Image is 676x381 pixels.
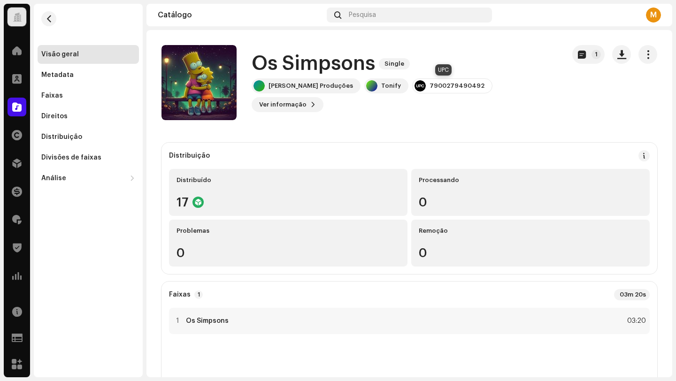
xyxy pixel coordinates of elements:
div: 7900279490492 [430,82,484,90]
strong: Os Simpsons [186,317,229,325]
strong: Faixas [169,291,191,298]
span: Single [379,58,410,69]
div: Processando [419,176,642,184]
div: Faixas [41,92,63,99]
div: Análise [41,175,66,182]
div: Visão geral [41,51,79,58]
div: Remoção [419,227,642,235]
div: Problemas [177,227,400,235]
div: M [646,8,661,23]
re-m-nav-dropdown: Análise [38,169,139,188]
re-m-nav-item: Distribuição [38,128,139,146]
div: Catálogo [158,11,323,19]
re-m-nav-item: Divisões de faixas [38,148,139,167]
button: Ver informação [252,97,323,112]
div: Distribuído [177,176,400,184]
re-m-nav-item: Direitos [38,107,139,126]
div: Tonify [381,82,401,90]
span: Pesquisa [349,11,376,19]
div: Metadata [41,71,74,79]
div: 03m 20s [614,289,650,300]
p-badge: 1 [194,290,203,299]
button: 1 [572,45,605,64]
div: Distribuição [169,152,210,160]
div: Divisões de faixas [41,154,101,161]
p-badge: 1 [591,50,601,59]
re-m-nav-item: Faixas [38,86,139,105]
div: [PERSON_NAME] Produções [269,82,353,90]
re-m-nav-item: Visão geral [38,45,139,64]
h1: Os Simpsons [252,53,375,75]
div: 03:20 [625,315,646,327]
re-m-nav-item: Metadata [38,66,139,84]
span: Ver informação [259,95,307,114]
div: Distribuição [41,133,82,141]
div: Direitos [41,113,68,120]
